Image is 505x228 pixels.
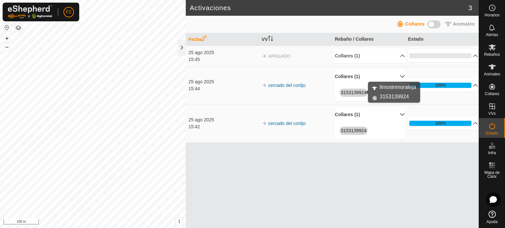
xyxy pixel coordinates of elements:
[268,53,291,59] span: APAGADO
[405,21,424,27] span: Collares
[335,107,405,122] p-accordion-header: Collares (1)
[188,56,258,63] div: 15:45
[405,33,479,46] th: Estado
[487,220,498,224] span: Ayuda
[188,78,258,85] div: 25 ago 2025
[485,13,499,17] span: Horarios
[408,79,478,92] p-accordion-header: 100%
[409,83,471,88] div: 100%
[335,49,405,63] p-accordion-header: Collares (1)
[435,82,446,88] div: 100%
[486,131,498,135] span: Estado
[3,24,11,31] button: Restablecer Mapa
[435,120,446,126] div: 100%
[59,219,97,225] a: Política de Privacidad
[3,43,11,51] button: –
[268,83,306,88] a: cercado del cortijo
[408,117,478,130] p-accordion-header: 100%
[488,112,495,115] span: VVs
[262,121,267,126] img: arrow
[481,171,503,178] span: Mapa de Calor
[3,34,11,42] button: +
[469,3,472,13] span: 3
[188,49,258,56] div: 25 ago 2025
[202,37,207,42] p-sorticon: Activar para ordenar
[176,218,183,225] button: i
[66,9,71,15] span: F2
[488,151,496,155] span: Infra
[268,37,273,42] p-sorticon: Activar para ordenar
[179,218,180,224] span: i
[188,116,258,123] div: 25 ago 2025
[268,121,306,126] a: cercado del cortijo
[186,33,259,46] th: Fecha
[332,33,406,46] th: Rebaño / Collares
[190,4,469,12] h2: Activaciones
[453,21,475,27] span: Animales
[335,122,405,139] p-accordion-content: Collares (1)
[486,33,498,37] span: Alertas
[485,92,499,96] span: Collares
[262,83,267,88] img: arrow
[188,85,258,92] div: 15:44
[341,128,367,133] a: 3153139924
[341,90,367,95] a: 3153139924
[262,53,267,59] img: arrow
[479,208,505,226] a: Ayuda
[259,33,332,46] th: VV
[409,53,471,58] div: 0%
[188,123,258,130] div: 15:42
[408,49,478,62] p-accordion-header: 0%
[484,52,500,56] span: Rebaños
[409,121,471,126] div: 100%
[105,219,127,225] a: Contáctenos
[8,5,53,19] img: Logo Gallagher
[484,72,500,76] span: Animales
[335,84,405,101] p-accordion-content: Collares (1)
[335,69,405,84] p-accordion-header: Collares (1)
[14,24,22,32] button: Capas del Mapa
